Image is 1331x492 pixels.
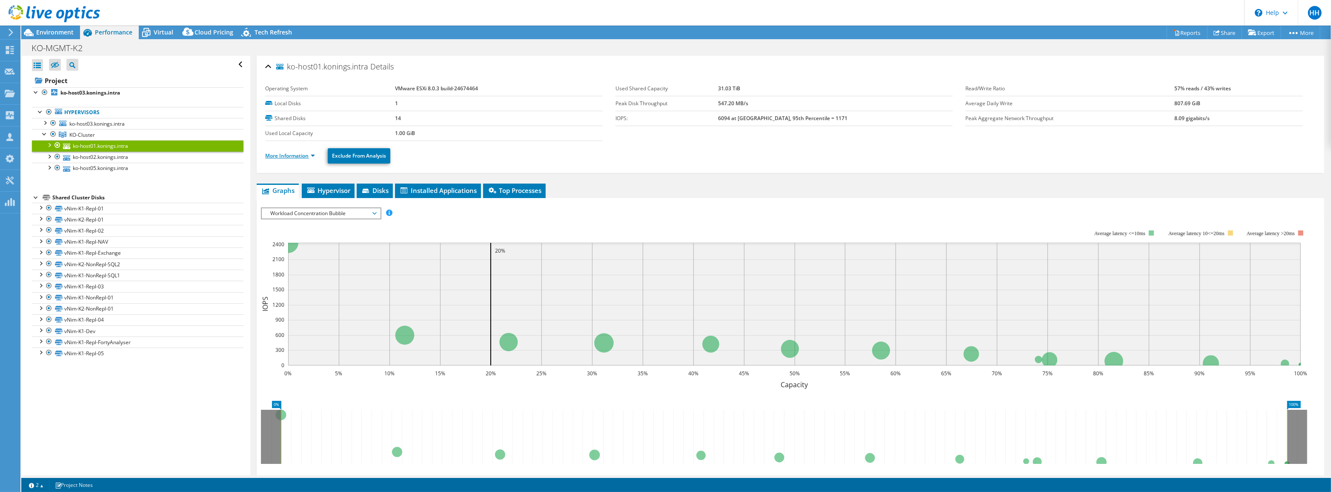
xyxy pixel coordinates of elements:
[495,247,505,254] text: 20%
[32,292,243,303] a: vNim-K1-NonRepl-01
[266,208,375,219] span: Workload Concentration Bubble
[361,186,389,195] span: Disks
[32,87,243,98] a: ko-host03.konings.intra
[1042,370,1053,377] text: 75%
[32,247,243,259] a: vNim-K1-Repl-Exchange
[272,301,284,308] text: 1200
[1169,230,1225,236] tspan: Average latency 10<=20ms
[487,186,541,195] span: Top Processes
[395,85,478,92] b: VMware ESXi 8.0.3 build-24674464
[790,370,800,377] text: 50%
[1144,370,1154,377] text: 85%
[840,370,850,377] text: 55%
[1093,370,1103,377] text: 80%
[265,84,395,93] label: Operating System
[255,28,292,36] span: Tech Refresh
[32,214,243,225] a: vNim-K2-Repl-01
[718,85,740,92] b: 31.03 TiB
[32,118,243,129] a: ko-host03.konings.intra
[395,100,398,107] b: 1
[32,225,243,236] a: vNim-K1-Repl-02
[49,480,99,490] a: Project Notes
[739,370,749,377] text: 45%
[285,370,292,377] text: 0%
[32,303,243,314] a: vNim-K2-NonRepl-01
[260,296,270,311] text: IOPS
[965,84,1174,93] label: Read/Write Ratio
[370,61,394,72] span: Details
[587,370,597,377] text: 30%
[154,28,173,36] span: Virtual
[384,370,395,377] text: 10%
[32,129,243,140] a: KO-Cluster
[95,28,132,36] span: Performance
[395,115,401,122] b: 14
[1308,6,1322,20] span: HH
[32,325,243,337] a: vNim-K1-Dev
[486,370,496,377] text: 20%
[275,316,284,323] text: 900
[32,74,243,87] a: Project
[32,140,243,151] a: ko-host01.konings.intra
[28,43,96,53] h1: KO-MGMT-K2
[615,84,718,93] label: Used Shared Capacity
[265,129,395,138] label: Used Local Capacity
[718,100,748,107] b: 547.20 MB/s
[32,348,243,359] a: vNim-K1-Repl-05
[1245,370,1255,377] text: 95%
[32,314,243,325] a: vNim-K1-Repl-04
[1281,26,1320,39] a: More
[69,131,95,138] span: KO-Cluster
[272,241,284,248] text: 2400
[306,186,350,195] span: Hypervisor
[265,99,395,108] label: Local Disks
[1167,26,1208,39] a: Reports
[1294,370,1308,377] text: 100%
[52,193,243,203] div: Shared Cluster Disks
[272,286,284,293] text: 1500
[69,120,125,127] span: ko-host03.konings.intra
[718,115,847,122] b: 6094 at [GEOGRAPHIC_DATA], 95th Percentile = 1171
[941,370,951,377] text: 65%
[1242,26,1281,39] a: Export
[965,99,1174,108] label: Average Daily Write
[32,281,243,292] a: vNim-K1-Repl-03
[615,99,718,108] label: Peak Disk Throughput
[1175,100,1201,107] b: 807.69 GiB
[328,148,390,164] a: Exclude From Analysis
[1255,9,1262,17] svg: \n
[36,28,74,36] span: Environment
[276,63,368,71] span: ko-host01.konings.intra
[261,186,295,195] span: Graphs
[265,152,315,159] a: More Information
[1095,230,1146,236] tspan: Average latency <=10ms
[32,107,243,118] a: Hypervisors
[638,370,648,377] text: 35%
[32,163,243,174] a: ko-host05.konings.intra
[890,370,901,377] text: 60%
[1175,85,1231,92] b: 57% reads / 43% writes
[1194,370,1205,377] text: 90%
[399,186,477,195] span: Installed Applications
[688,370,698,377] text: 40%
[32,236,243,247] a: vNim-K1-Repl-NAV
[60,89,120,96] b: ko-host03.konings.intra
[536,370,547,377] text: 25%
[32,203,243,214] a: vNim-K1-Repl-01
[272,271,284,278] text: 1800
[272,256,284,263] text: 2100
[1207,26,1242,39] a: Share
[615,114,718,123] label: IOPS:
[1247,230,1295,236] text: Average latency >20ms
[275,331,284,339] text: 600
[32,152,243,163] a: ko-host02.konings.intra
[1175,115,1210,122] b: 8.09 gigabits/s
[265,114,395,123] label: Shared Disks
[32,337,243,348] a: vNim-K1-Repl-FortyAnalyser
[781,380,809,389] text: Capacity
[32,259,243,270] a: vNim-K2-NonRepl-SQL2
[435,370,445,377] text: 15%
[965,114,1174,123] label: Peak Aggregate Network Throughput
[275,346,284,354] text: 300
[992,370,1002,377] text: 70%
